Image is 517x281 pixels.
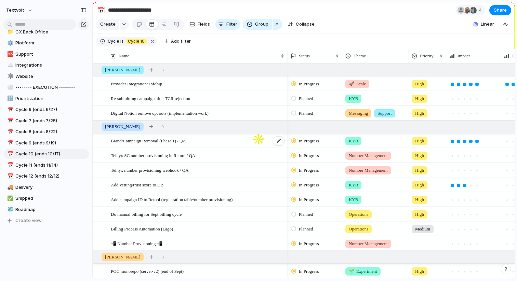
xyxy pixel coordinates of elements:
[15,140,87,146] span: Cycle 9 (ends 9/19)
[349,268,377,275] span: Experiment
[7,39,12,47] div: ⚙️
[255,21,268,28] span: Group
[6,162,13,169] button: 📅
[7,72,12,80] div: 🕸️
[489,5,511,15] button: Share
[3,38,89,48] div: ⚙️Platform
[243,19,272,30] button: Group
[111,267,184,275] span: POC monorepo (server-v2) (end of Sept)
[349,138,358,144] span: KYB
[6,73,13,80] button: 🕸️
[128,38,145,44] span: Cycle 10
[161,67,164,73] span: 3
[111,195,233,203] span: Add campaign ID to Retool (registration table/number provisioning)
[349,240,388,247] span: Number Management
[3,160,89,170] a: 📅Cycle 11 (ends 11/14)
[161,254,164,261] span: 0
[349,95,358,102] span: KYB
[3,71,89,82] div: 🕸️Website
[187,19,213,30] button: Fields
[7,195,12,202] div: ✅
[6,173,13,180] button: 📅
[6,151,13,157] button: 📅
[111,225,173,233] span: Billing Process Automation (Lago)
[215,19,240,30] button: Filter
[349,269,354,274] span: 🌱
[6,117,13,124] button: 📅
[111,210,182,218] span: Do manual billing for Sept billing cycle
[100,21,116,28] span: Create
[6,140,13,146] button: 📅
[7,106,12,114] div: 📅
[3,127,89,137] a: 📅Cycle 8 (ends 8/22)
[7,206,12,213] div: 🗺️
[15,184,87,191] span: Delivery
[3,60,89,70] a: ☁️Integrations
[296,21,315,28] span: Collapse
[415,110,424,117] span: High
[15,217,42,224] span: Create view
[15,29,87,36] span: CX Back Office
[3,82,89,93] a: ⚪-------- EXECUTION --------
[6,95,13,102] button: 🔢
[7,128,12,136] div: 📅
[15,84,87,91] span: -------- EXECUTION --------
[108,38,119,44] span: Cycle
[105,254,140,261] span: [PERSON_NAME]
[15,62,87,69] span: Integrations
[349,81,354,86] span: 🚀
[96,19,119,30] button: Create
[7,95,12,102] div: 🔢
[349,196,358,203] span: KYB
[3,182,89,193] div: 🚚Delivery
[349,152,388,159] span: Number Management
[6,128,13,135] button: 📅
[124,38,148,45] button: Cycle 10
[299,240,319,247] span: In Progress
[15,73,87,80] span: Website
[415,138,424,144] span: High
[7,139,12,147] div: 📅
[161,123,164,130] span: 0
[111,166,189,174] span: Telnyx number provisioning webhook / QA
[3,27,89,37] a: 📁CX Back Office
[6,40,13,46] button: ⚙️
[119,38,125,45] button: is
[111,151,195,159] span: Telnyx SC number provisioning in Retool / QA
[415,182,424,188] span: High
[377,110,392,117] span: Support
[3,171,89,181] div: 📅Cycle 12 (ends 12/12)
[299,226,313,233] span: Planned
[349,81,366,87] span: Scale
[111,80,162,87] span: Provider Integration: Infobip
[3,193,89,203] a: ✅Shipped
[3,149,89,159] a: 📅Cycle 10 (ends 10/17)
[415,152,424,159] span: High
[299,211,313,218] span: Planned
[111,94,190,102] span: Re-submitting campaign after TCR rejection
[420,53,434,59] span: Priority
[3,49,89,59] a: 🆘Support
[105,123,140,130] span: [PERSON_NAME]
[299,167,319,174] span: In Progress
[171,38,191,44] span: Add filter
[299,268,319,275] span: In Progress
[3,104,89,115] a: 📅Cycle 6 (ends 6/27)
[15,128,87,135] span: Cycle 8 (ends 8/22)
[415,196,424,203] span: High
[415,95,424,102] span: High
[3,138,89,148] a: 📅Cycle 9 (ends 9/19)
[6,29,13,36] button: 📁
[479,7,484,14] span: 4
[6,62,13,69] button: ☁️
[3,94,89,104] div: 🔢Prioritization
[3,5,36,16] button: textvolt
[354,53,366,59] span: Theme
[415,268,424,275] span: High
[299,196,319,203] span: In Progress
